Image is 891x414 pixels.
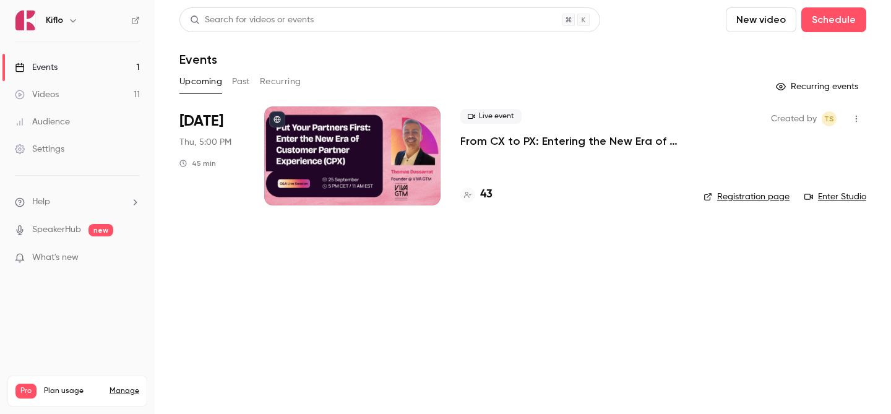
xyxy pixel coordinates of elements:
[480,186,493,203] h4: 43
[179,111,223,131] span: [DATE]
[460,186,493,203] a: 43
[125,252,140,264] iframe: Noticeable Trigger
[15,11,35,30] img: Kiflo
[46,14,63,27] h6: Kiflo
[15,61,58,74] div: Events
[15,143,64,155] div: Settings
[460,109,522,124] span: Live event
[15,116,70,128] div: Audience
[260,72,301,92] button: Recurring
[824,111,834,126] span: TS
[179,136,231,149] span: Thu, 5:00 PM
[15,88,59,101] div: Videos
[804,191,866,203] a: Enter Studio
[179,158,216,168] div: 45 min
[44,386,102,396] span: Plan usage
[179,72,222,92] button: Upcoming
[770,77,866,97] button: Recurring events
[32,196,50,209] span: Help
[232,72,250,92] button: Past
[110,386,139,396] a: Manage
[88,224,113,236] span: new
[15,384,37,399] span: Pro
[179,106,244,205] div: Sep 25 Thu, 5:00 PM (Europe/Rome)
[32,223,81,236] a: SpeakerHub
[801,7,866,32] button: Schedule
[726,7,796,32] button: New video
[460,134,684,149] a: From CX to PX: Entering the New Era of Partner Experience
[32,251,79,264] span: What's new
[704,191,790,203] a: Registration page
[179,52,217,67] h1: Events
[771,111,817,126] span: Created by
[15,196,140,209] li: help-dropdown-opener
[822,111,837,126] span: Tomica Stojanovikj
[190,14,314,27] div: Search for videos or events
